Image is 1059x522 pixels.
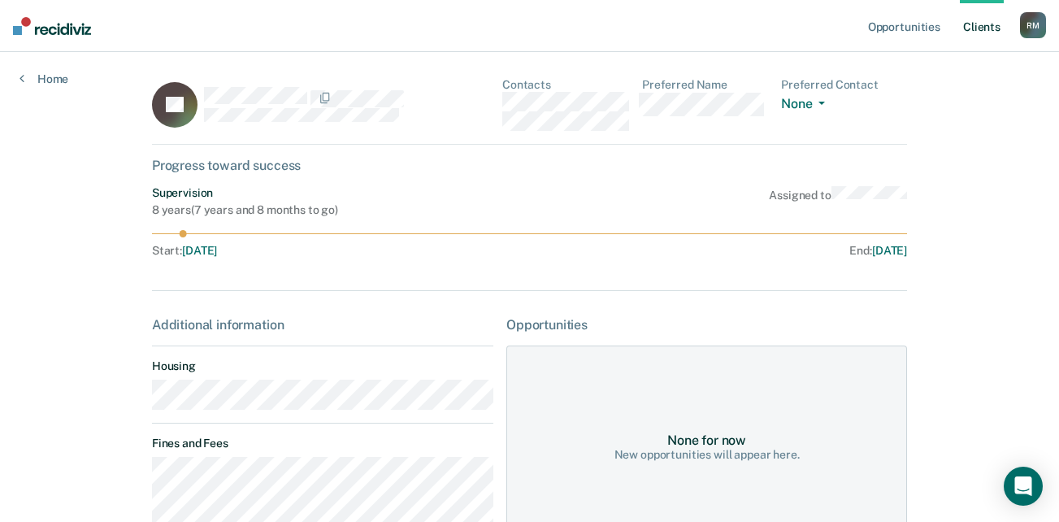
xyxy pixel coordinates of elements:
[152,317,493,333] div: Additional information
[1020,12,1046,38] button: RM
[152,158,907,173] div: Progress toward success
[152,186,338,200] div: Supervision
[152,244,530,258] div: Start :
[502,78,629,92] dt: Contacts
[1020,12,1046,38] div: R M
[506,317,907,333] div: Opportunities
[536,244,907,258] div: End :
[182,244,217,257] span: [DATE]
[13,17,91,35] img: Recidiviz
[769,186,907,217] div: Assigned to
[642,78,768,92] dt: Preferred Name
[614,448,800,462] div: New opportunities will appear here.
[152,203,338,217] div: 8 years ( 7 years and 8 months to go )
[781,78,907,92] dt: Preferred Contact
[1004,467,1043,506] div: Open Intercom Messenger
[152,437,493,450] dt: Fines and Fees
[872,244,907,257] span: [DATE]
[20,72,68,86] a: Home
[781,96,831,115] button: None
[667,433,746,448] div: None for now
[152,359,493,373] dt: Housing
